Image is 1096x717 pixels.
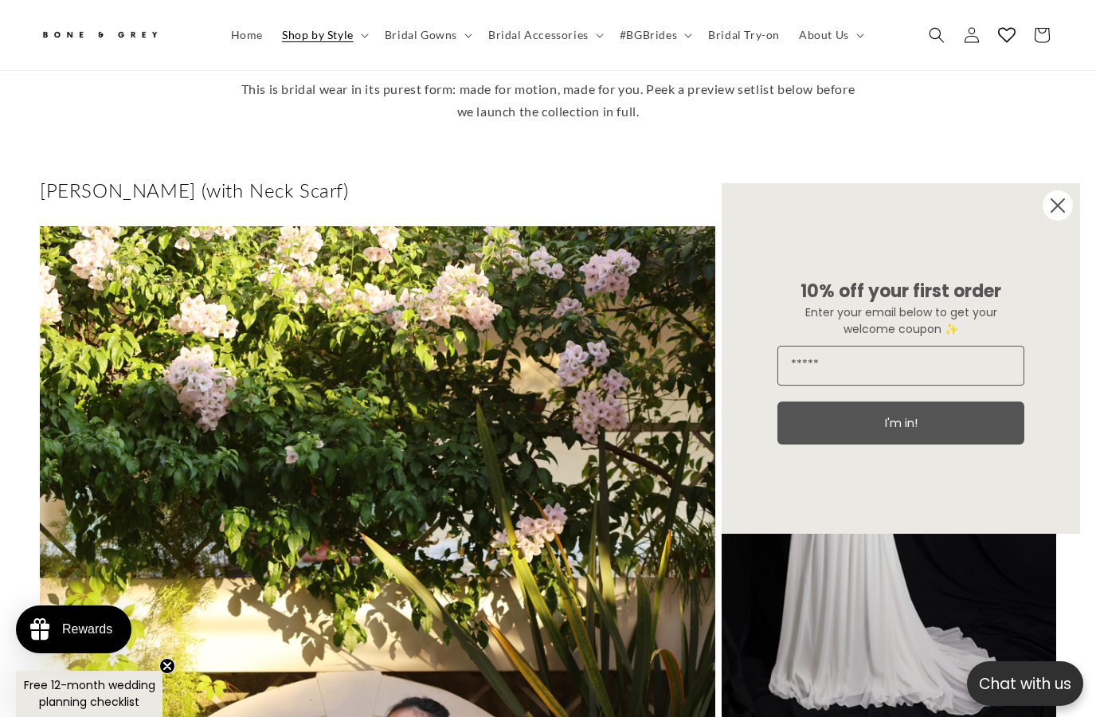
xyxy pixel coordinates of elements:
p: Chat with us [967,672,1083,695]
span: Bridal Accessories [488,28,589,42]
span: Bridal Try-on [708,28,780,42]
summary: Shop by Style [272,18,375,52]
span: Home [231,28,263,42]
button: Open chatbox [967,661,1083,706]
a: Home [221,18,272,52]
span: 10% off your first order [800,279,1001,304]
span: About Us [799,28,849,42]
summary: Bridal Accessories [479,18,610,52]
div: FLYOUT Form [706,167,1096,550]
img: Bone and Grey Bridal [40,22,159,49]
div: Rewards [62,622,112,637]
summary: #BGBrides [610,18,699,52]
a: Bridal Try-on [699,18,789,52]
span: Shop by Style [282,28,354,42]
summary: About Us [789,18,871,52]
span: Free 12-month wedding planning checklist [24,677,155,710]
input: Email [777,346,1024,386]
span: Bridal Gowns [385,28,457,42]
button: Close teaser [159,658,175,674]
button: I'm in! [777,402,1024,445]
span: Enter your email below to get your welcome coupon ✨ [805,304,997,337]
summary: Bridal Gowns [375,18,479,52]
h2: [PERSON_NAME] (with Neck Scarf) [40,178,1056,202]
a: Bone and Grey Bridal [34,16,205,54]
button: Close dialog [1042,190,1074,221]
div: Free 12-month wedding planning checklistClose teaser [16,671,162,717]
span: #BGBrides [620,28,677,42]
summary: Search [919,18,954,53]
